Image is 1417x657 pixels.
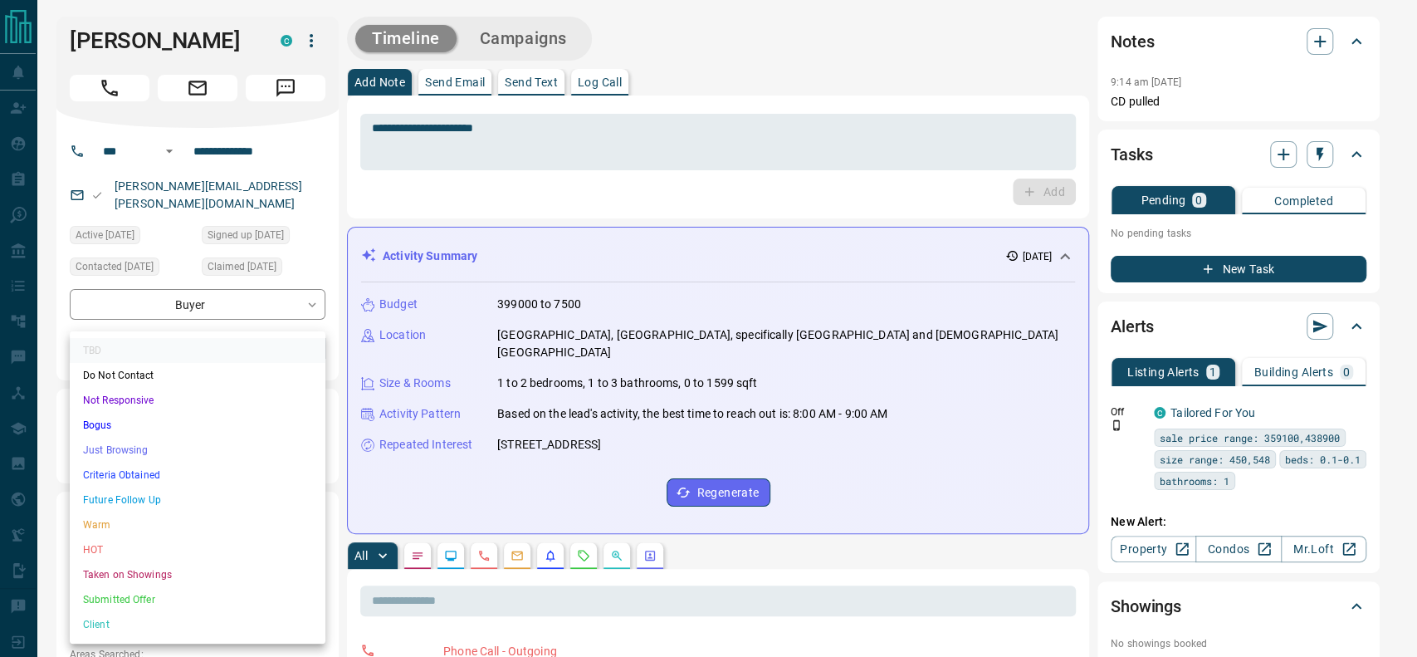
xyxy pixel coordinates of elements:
[70,413,325,438] li: Bogus
[70,438,325,463] li: Just Browsing
[70,363,325,388] li: Do Not Contact
[70,388,325,413] li: Not Responsive
[70,537,325,562] li: HOT
[70,562,325,587] li: Taken on Showings
[70,463,325,488] li: Criteria Obtained
[70,587,325,612] li: Submitted Offer
[70,512,325,537] li: Warm
[70,612,325,637] li: Client
[70,488,325,512] li: Future Follow Up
